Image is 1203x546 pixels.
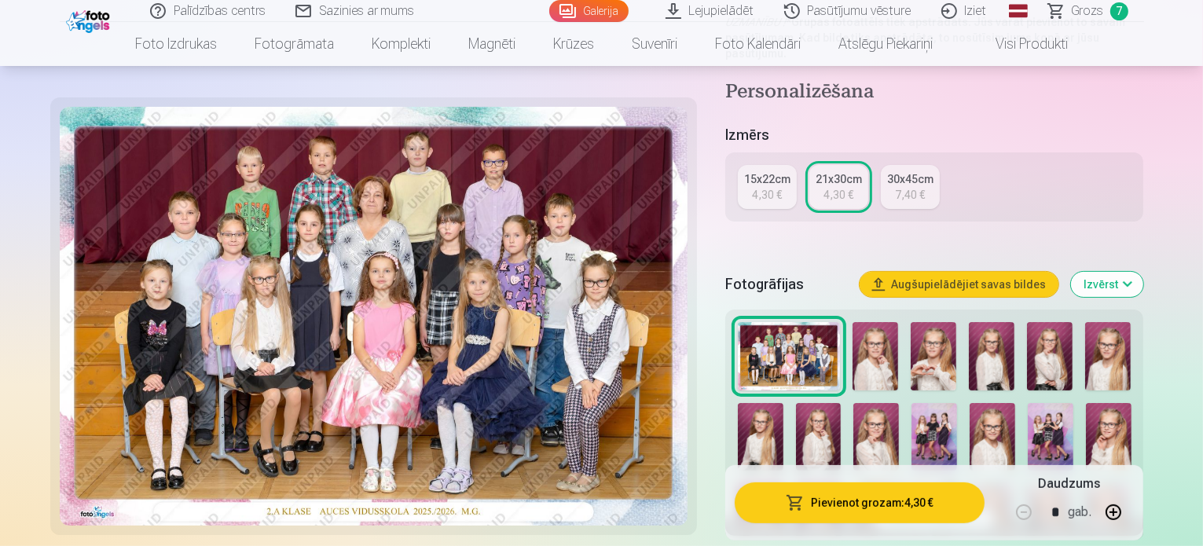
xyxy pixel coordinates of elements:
[809,165,868,209] a: 21x30cm4,30 €
[236,22,353,66] a: Fotogrāmata
[744,171,790,187] div: 15x22cm
[696,22,820,66] a: Foto kalendāri
[1038,474,1100,493] h5: Daudzums
[887,171,933,187] div: 30x45cm
[952,22,1087,66] a: Visi produkti
[449,22,534,66] a: Magnēti
[534,22,613,66] a: Krūzes
[725,80,1144,105] h4: Personalizēšana
[725,124,1144,146] h5: Izmērs
[816,171,862,187] div: 21x30cm
[735,482,985,522] button: Pievienot grozam:4,30 €
[820,22,952,66] a: Atslēgu piekariņi
[823,187,853,203] div: 4,30 €
[66,6,114,33] img: /fa1
[860,272,1058,297] button: Augšupielādējiet savas bildes
[895,187,925,203] div: 7,40 €
[738,165,797,209] a: 15x22cm4,30 €
[1110,2,1128,20] span: 7
[353,22,449,66] a: Komplekti
[881,165,940,209] a: 30x45cm7,40 €
[116,22,236,66] a: Foto izdrukas
[725,273,848,295] h5: Fotogrāfijas
[1072,2,1104,20] span: Grozs
[1071,272,1143,297] button: Izvērst
[613,22,696,66] a: Suvenīri
[1068,493,1091,530] div: gab.
[752,187,782,203] div: 4,30 €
